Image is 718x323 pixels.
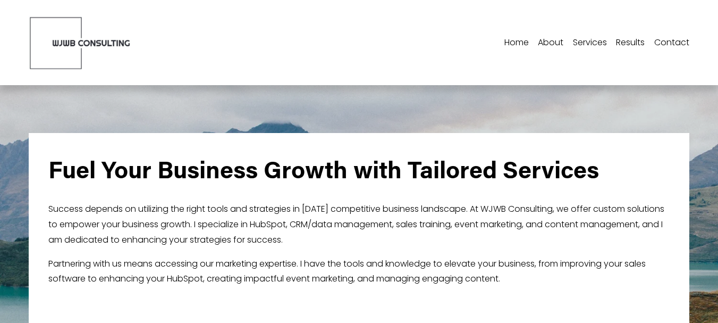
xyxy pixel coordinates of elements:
[538,34,563,51] a: About
[573,35,607,51] span: Services
[48,256,669,287] p: Partnering with us means accessing our marketing expertise. I have the tools and knowledge to ele...
[504,34,529,51] a: Home
[654,34,689,51] a: Contact
[48,202,669,247] p: Success depends on utilizing the right tools and strategies in [DATE] competitive business landsc...
[616,34,645,51] a: Results
[48,153,599,185] strong: Fuel Your Business Growth with Tailored Services
[29,16,132,70] img: WJWB Consulting
[573,34,607,51] a: folder dropdown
